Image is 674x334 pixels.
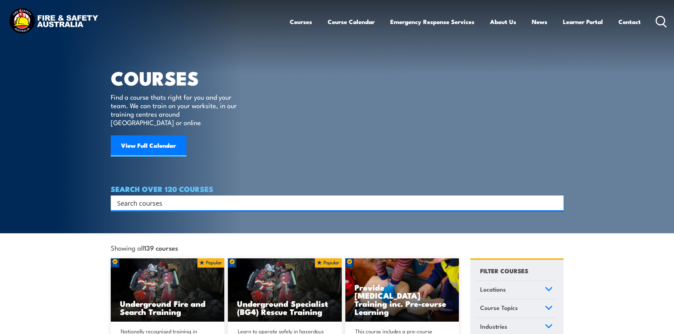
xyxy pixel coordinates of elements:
p: Find a course thats right for you and your team. We can train on your worksite, in our training c... [111,93,240,127]
input: Search input [117,198,548,208]
a: Contact [618,12,641,31]
h4: FILTER COURSES [480,266,528,275]
a: Underground Specialist (BG4) Rescue Training [228,258,342,322]
h4: SEARCH OVER 120 COURSES [111,185,564,193]
button: Search magnifier button [551,198,561,208]
a: Course Topics [477,299,556,318]
span: Industries [480,322,507,331]
h3: Provide [MEDICAL_DATA] Training inc. Pre-course Learning [355,283,450,316]
h3: Underground Specialist (BG4) Rescue Training [237,299,333,316]
img: Underground mine rescue [228,258,342,322]
a: Provide [MEDICAL_DATA] Training inc. Pre-course Learning [345,258,459,322]
a: Courses [290,12,312,31]
a: Emergency Response Services [390,12,474,31]
span: Course Topics [480,303,518,312]
a: Course Calendar [328,12,375,31]
a: Learner Portal [563,12,603,31]
h3: Underground Fire and Search Training [120,299,215,316]
a: About Us [490,12,516,31]
span: Locations [480,285,506,294]
h1: COURSES [111,69,247,86]
a: News [532,12,547,31]
a: View Full Calendar [111,135,186,157]
form: Search form [119,198,549,208]
strong: 139 courses [144,243,178,252]
span: Showing all [111,244,178,251]
a: Underground Fire and Search Training [111,258,225,322]
img: Underground mine rescue [111,258,225,322]
a: Locations [477,281,556,299]
img: Low Voltage Rescue and Provide CPR [345,258,459,322]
